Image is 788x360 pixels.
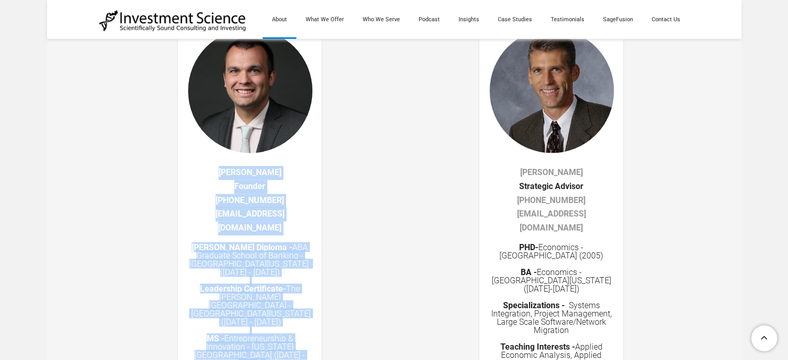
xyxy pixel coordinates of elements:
[499,242,603,260] span: Economics - [GEOGRAPHIC_DATA] (2005)
[517,195,585,205] a: ​​[PHONE_NUMBER]
[188,166,311,235] div: ​Founder
[519,242,535,252] font: PHD
[521,267,537,277] font: BA -
[520,167,583,177] a: [PERSON_NAME]
[189,242,311,277] font: ABA Graduate School of Banking - [GEOGRAPHIC_DATA][US_STATE] ([DATE] - [DATE])
[189,283,311,326] span: The [PERSON_NAME][GEOGRAPHIC_DATA] - [GEOGRAPHIC_DATA][US_STATE] ([DATE] - [DATE])
[192,242,292,252] strong: [PERSON_NAME] Diploma -
[188,28,312,215] img: Project Management Michael Kelly
[200,283,283,293] strong: Leadership Certificate
[492,267,611,293] span: Economics - [GEOGRAPHIC_DATA][US_STATE] ([DATE]-[DATE])
[535,242,538,252] strong: -
[500,341,575,351] strong: Teaching Interests -
[490,28,614,153] img: ​Strategic Advisor Dr. Weinbach
[503,300,565,310] font: Specializations -
[99,9,247,32] img: Investment Science | NYC Consulting Services
[517,209,586,233] a: [EMAIL_ADDRESS][DOMAIN_NAME]
[216,209,284,233] a: [EMAIL_ADDRESS][DOMAIN_NAME]
[491,300,612,351] span: Systems Integration, Project Management, Large Scale Software/Network Migration
[207,333,224,343] strong: MS -
[216,195,284,205] a: ​[PHONE_NUMBER]​
[283,283,286,293] strong: -
[490,166,613,235] div: ​​Strategic Advisor ​
[747,321,783,355] a: To Top
[219,167,281,177] a: [PERSON_NAME]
